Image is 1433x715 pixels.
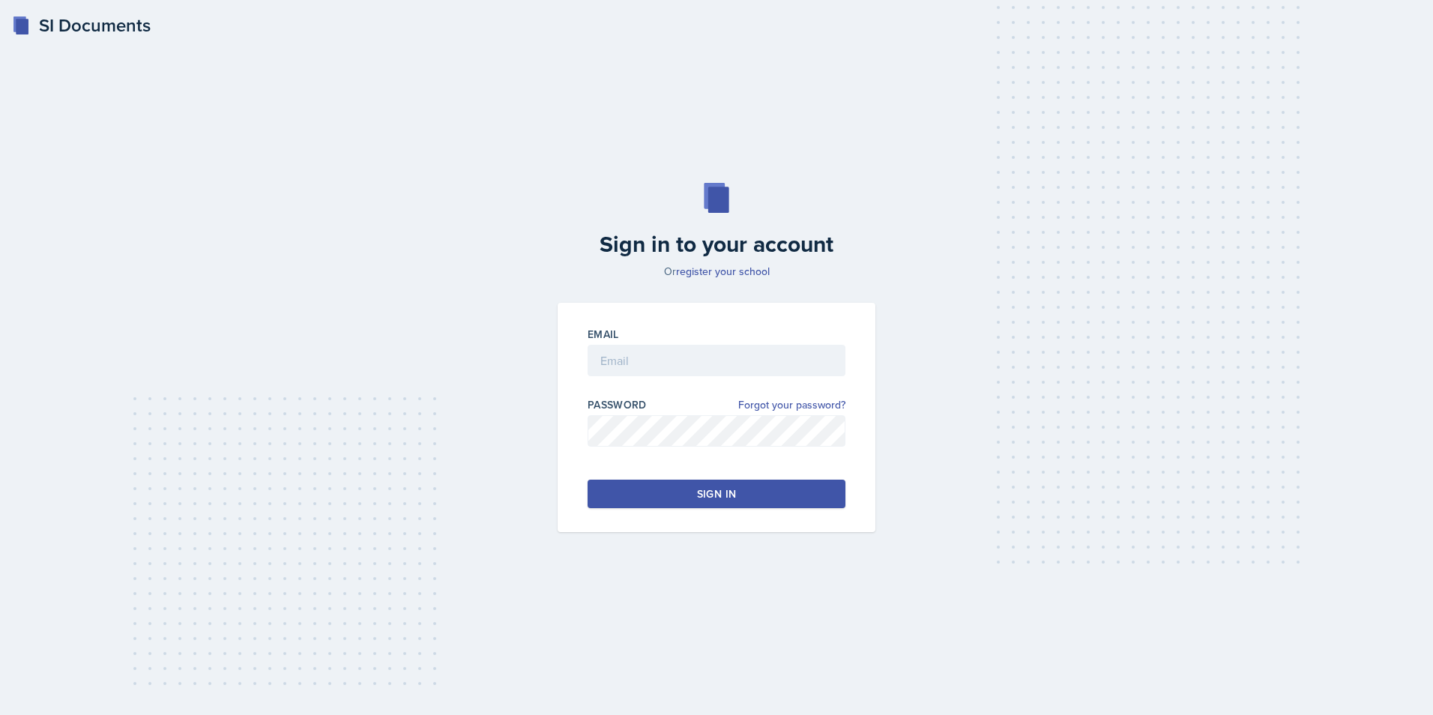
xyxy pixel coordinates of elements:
[676,264,770,279] a: register your school
[697,486,736,501] div: Sign in
[549,231,884,258] h2: Sign in to your account
[738,397,845,413] a: Forgot your password?
[588,345,845,376] input: Email
[12,12,151,39] a: SI Documents
[588,480,845,508] button: Sign in
[549,264,884,279] p: Or
[588,327,619,342] label: Email
[588,397,647,412] label: Password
